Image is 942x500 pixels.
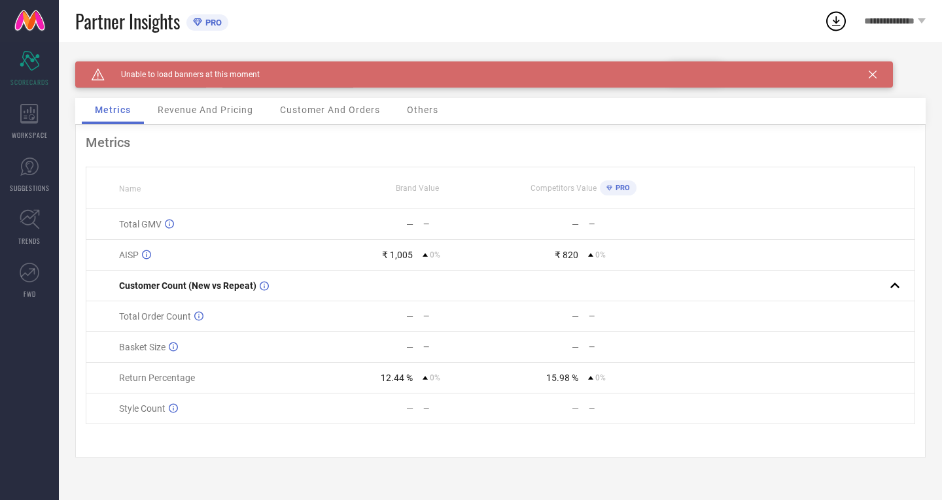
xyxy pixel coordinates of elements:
[407,105,438,115] span: Others
[119,342,166,352] span: Basket Size
[280,105,380,115] span: Customer And Orders
[589,220,665,229] div: —
[75,8,180,35] span: Partner Insights
[86,135,915,150] div: Metrics
[119,403,166,414] span: Style Count
[423,404,500,413] div: —
[95,105,131,115] span: Metrics
[546,373,578,383] div: 15.98 %
[18,236,41,246] span: TRENDS
[430,250,440,259] span: 0%
[531,184,597,193] span: Competitors Value
[119,184,141,193] span: Name
[24,289,36,299] span: FWD
[396,184,439,193] span: Brand Value
[119,219,162,229] span: Total GMV
[12,130,48,140] span: WORKSPACE
[158,105,253,115] span: Revenue And Pricing
[105,70,260,79] span: Unable to load banners at this moment
[382,250,413,260] div: ₹ 1,005
[572,403,579,414] div: —
[406,403,413,414] div: —
[406,219,413,229] div: —
[119,311,191,322] span: Total Order Count
[406,311,413,322] div: —
[119,373,195,383] span: Return Percentage
[589,404,665,413] div: —
[423,342,500,352] div: —
[595,373,606,382] span: 0%
[119,280,256,291] span: Customer Count (New vs Repeat)
[430,373,440,382] span: 0%
[423,312,500,321] div: —
[202,18,222,27] span: PRO
[75,61,206,71] div: Brand
[572,219,579,229] div: —
[589,312,665,321] div: —
[381,373,413,383] div: 12.44 %
[423,220,500,229] div: —
[589,342,665,352] div: —
[555,250,578,260] div: ₹ 820
[612,184,630,192] span: PRO
[572,311,579,322] div: —
[10,77,49,87] span: SCORECARDS
[119,250,139,260] span: AISP
[595,250,606,259] span: 0%
[10,183,50,193] span: SUGGESTIONS
[406,342,413,352] div: —
[824,9,848,33] div: Open download list
[572,342,579,352] div: —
